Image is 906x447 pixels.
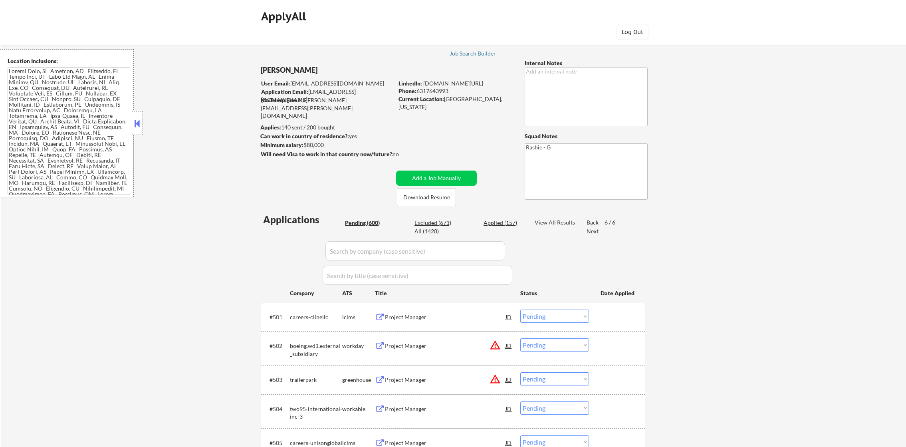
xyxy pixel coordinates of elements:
[587,219,599,226] div: Back
[385,313,506,321] div: Project Manager
[325,241,505,260] input: Search by company (case sensitive)
[260,123,393,131] div: 140 sent / 200 bought
[290,313,342,321] div: careers-clinellc
[261,97,302,103] strong: Mailslurp Email:
[263,215,342,224] div: Applications
[587,227,599,235] div: Next
[398,87,416,94] strong: Phone:
[261,10,308,23] div: ApplyAll
[617,24,648,40] button: Log Out
[290,342,342,358] div: boeing.wd1.external_subsidiary
[270,405,283,413] div: #504
[505,338,513,353] div: JD
[342,289,375,297] div: ATS
[490,373,501,385] button: warning_amber
[525,132,648,140] div: Squad Notes
[385,439,506,447] div: Project Manager
[342,376,375,384] div: greenhouse
[342,342,375,350] div: workday
[261,96,393,120] div: [PERSON_NAME][EMAIL_ADDRESS][PERSON_NAME][DOMAIN_NAME]
[605,219,623,226] div: 6 / 6
[342,439,375,447] div: icims
[525,59,648,67] div: Internal Notes
[505,310,513,324] div: JD
[270,376,283,384] div: #503
[398,80,422,87] strong: LinkedIn:
[450,50,496,58] a: Job Search Builder
[535,219,577,226] div: View All Results
[290,439,342,447] div: careers-unisonglobal
[450,51,496,56] div: Job Search Builder
[261,79,393,87] div: [EMAIL_ADDRESS][DOMAIN_NAME]
[398,87,511,95] div: 6317643993
[270,439,283,447] div: #505
[397,188,456,206] button: Download Resume
[398,95,444,102] strong: Current Location:
[345,219,385,227] div: Pending (600)
[414,227,454,235] div: All (1428)
[261,151,394,157] strong: Will need Visa to work in that country now/future?:
[261,88,308,95] strong: Application Email:
[423,80,483,87] a: [DOMAIN_NAME][URL]
[505,372,513,387] div: JD
[8,57,131,65] div: Location Inclusions:
[260,133,349,139] strong: Can work in country of residence?:
[505,401,513,416] div: JD
[342,405,375,413] div: workable
[290,376,342,384] div: trailerpark
[520,286,589,300] div: Status
[260,132,391,140] div: yes
[270,313,283,321] div: #501
[290,405,342,421] div: two95-international-inc-3
[270,342,283,350] div: #502
[396,171,477,186] button: Add a Job Manually
[385,405,506,413] div: Project Manager
[260,141,393,149] div: $80,000
[601,289,636,297] div: Date Applied
[385,376,506,384] div: Project Manager
[260,141,303,148] strong: Minimum salary:
[398,95,511,111] div: [GEOGRAPHIC_DATA], [US_STATE]
[323,266,512,285] input: Search by title (case sensitive)
[261,65,425,75] div: [PERSON_NAME]
[490,340,501,351] button: warning_amber
[261,80,290,87] strong: User Email:
[261,88,393,103] div: [EMAIL_ADDRESS][DOMAIN_NAME]
[414,219,454,227] div: Excluded (671)
[342,313,375,321] div: icims
[260,124,281,131] strong: Applies:
[484,219,523,227] div: Applied (157)
[393,150,415,158] div: no
[375,289,513,297] div: Title
[290,289,342,297] div: Company
[385,342,506,350] div: Project Manager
